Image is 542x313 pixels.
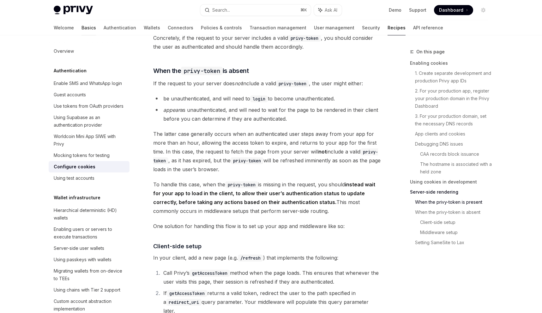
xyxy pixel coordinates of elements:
[410,187,493,197] a: Server-side rendering
[362,20,380,35] a: Security
[49,224,129,243] a: Enabling users or servers to execute transactions
[81,20,96,35] a: Basics
[153,129,381,174] span: The latter case generally occurs when an authenticated user steps away from your app for more tha...
[54,114,126,129] div: Using Supabase as an authentication provider
[163,107,180,113] em: appear
[54,67,87,75] h5: Authentication
[415,238,493,248] a: Setting SameSite to Lax
[54,207,126,222] div: Hierarchical deterministic (HD) wallets
[190,270,230,277] code: getAccessToken
[49,254,129,265] a: Using passkeys with wallets
[54,102,123,110] div: Use tokens from OAuth providers
[49,112,129,131] a: Using Supabase as an authentication provider
[104,20,136,35] a: Authentication
[415,111,493,129] a: 3. For your production domain, set the necessary DNS records
[420,159,493,177] a: The hostname is associated with a held zone
[54,133,126,148] div: Worldcoin Mini App SIWE with Privy
[153,94,381,103] li: be unauthenticated, and will need to to become unauthenticated.
[49,161,129,172] a: Configure cookies
[153,33,381,51] span: Concretely, if the request to your server includes a valid , you should consider the user as auth...
[420,227,493,238] a: Middleware setup
[153,222,381,231] span: One solution for handling this flow is to set up your app and middleware like so:
[49,172,129,184] a: Using test accounts
[49,243,129,254] a: Server-side user wallets
[49,284,129,296] a: Using chains with Tier 2 support
[415,139,493,149] a: Debugging DNS issues
[235,80,242,87] em: not
[416,48,445,56] span: On this page
[410,58,493,68] a: Enabling cookies
[49,150,129,161] a: Mocking tokens for testing
[153,105,381,123] li: as unauthenticated, and will need to wait for the page to be rendered in their client before you ...
[153,79,381,88] span: If the request to your server does include a valid , the user might either:
[420,149,493,159] a: CAA records block issuance
[300,8,307,13] span: ⌘ K
[413,20,443,35] a: API reference
[54,256,111,263] div: Using passkeys with wallets
[434,5,473,15] a: Dashboard
[54,194,100,202] h5: Wallet infrastructure
[409,7,426,13] a: Support
[153,180,381,215] span: To handle this case, when the is missing in the request, you should This most commonly occurs in ...
[153,181,375,205] strong: instead wait for your app to load in the client, to allow their user’s authentication status to u...
[212,6,230,14] div: Search...
[415,207,493,217] a: When the privy-token is absent
[49,45,129,57] a: Overview
[225,181,258,188] code: privy-token
[415,86,493,111] a: 2. For your production app, register your production domain in the Privy Dashboard
[415,129,493,139] a: App clients and cookies
[49,265,129,284] a: Migrating wallets from on-device to TEEs
[49,89,129,100] a: Guest accounts
[439,7,463,13] span: Dashboard
[410,177,493,187] a: Using cookies in development
[49,205,129,224] a: Hierarchical deterministic (HD) wallets
[238,255,263,262] code: /refresh
[54,80,122,87] div: Enable SMS and WhatsApp login
[54,91,86,99] div: Guest accounts
[201,20,242,35] a: Policies & controls
[167,290,207,297] code: getAccessToken
[318,148,327,155] strong: not
[415,68,493,86] a: 1. Create separate development and production Privy app IDs
[153,66,249,75] span: When the is absent
[54,267,126,282] div: Migrating wallets from on-device to TEEs
[388,20,406,35] a: Recipes
[153,242,202,250] span: Client-side setup
[49,78,129,89] a: Enable SMS and WhatsApp login
[420,217,493,227] a: Client-side setup
[325,7,337,13] span: Ask AI
[250,95,268,102] code: login
[231,157,263,164] code: privy-token
[153,253,381,262] span: In your client, add a new page (e.g. ) that implements the following:
[54,163,95,171] div: Configure cookies
[250,20,306,35] a: Transaction management
[288,35,321,42] code: privy-token
[54,298,126,313] div: Custom account abstraction implementation
[54,20,74,35] a: Welcome
[168,20,193,35] a: Connectors
[389,7,401,13] a: Demo
[54,244,104,252] div: Server-side user wallets
[54,6,93,15] img: light logo
[314,20,354,35] a: User management
[200,4,311,16] button: Search...⌘K
[49,100,129,112] a: Use tokens from OAuth providers
[276,80,309,87] code: privy-token
[54,226,126,241] div: Enabling users or servers to execute transactions
[54,286,120,294] div: Using chains with Tier 2 support
[166,299,202,306] code: redirect_uri
[54,152,110,159] div: Mocking tokens for testing
[314,4,342,16] button: Ask AI
[415,197,493,207] a: When the privy-token is present
[181,67,223,75] code: privy-token
[478,5,488,15] button: Toggle dark mode
[161,268,381,286] li: Call Privy’s method when the page loads. This ensures that whenever the user visits this page, th...
[144,20,160,35] a: Wallets
[49,131,129,150] a: Worldcoin Mini App SIWE with Privy
[54,47,74,55] div: Overview
[54,174,94,182] div: Using test accounts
